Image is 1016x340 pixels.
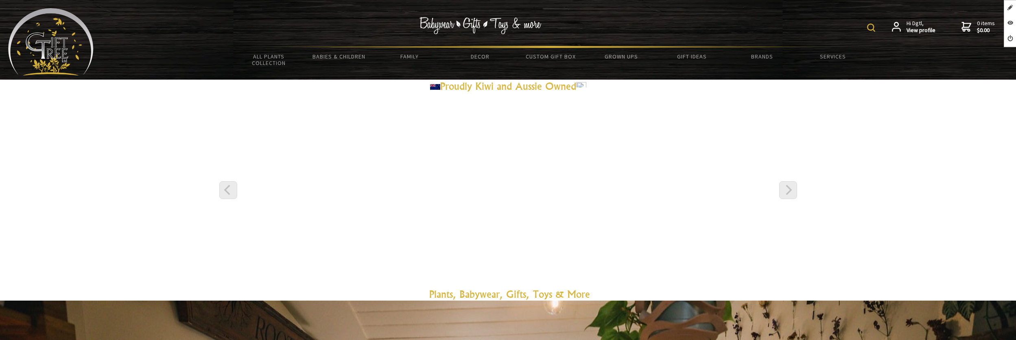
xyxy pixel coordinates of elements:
[374,48,445,65] a: Family
[516,48,586,65] a: Custom Gift Box
[430,80,586,92] a: Proudly Kiwi and Aussie Owned
[977,19,995,34] span: 0 items
[304,48,374,65] a: Babies & Children
[867,24,875,32] img: product search
[798,48,868,65] a: Services
[8,8,94,76] img: Babyware - Gifts - Toys and more...
[586,48,656,65] a: Grown Ups
[907,20,935,34] span: Hi Dgtl,
[961,20,995,34] a: 0 items$0.00
[429,288,585,300] a: Plants, Babywear, Gifts, Toys & Mor
[656,48,727,65] a: Gift Ideas
[420,17,542,34] img: Babywear - Gifts - Toys & more
[977,27,995,34] strong: $0.00
[892,20,935,34] a: Hi Dgtl,View profile
[445,48,515,65] a: Decor
[727,48,798,65] a: Brands
[907,27,935,34] strong: View profile
[234,48,304,71] a: All Plants Collection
